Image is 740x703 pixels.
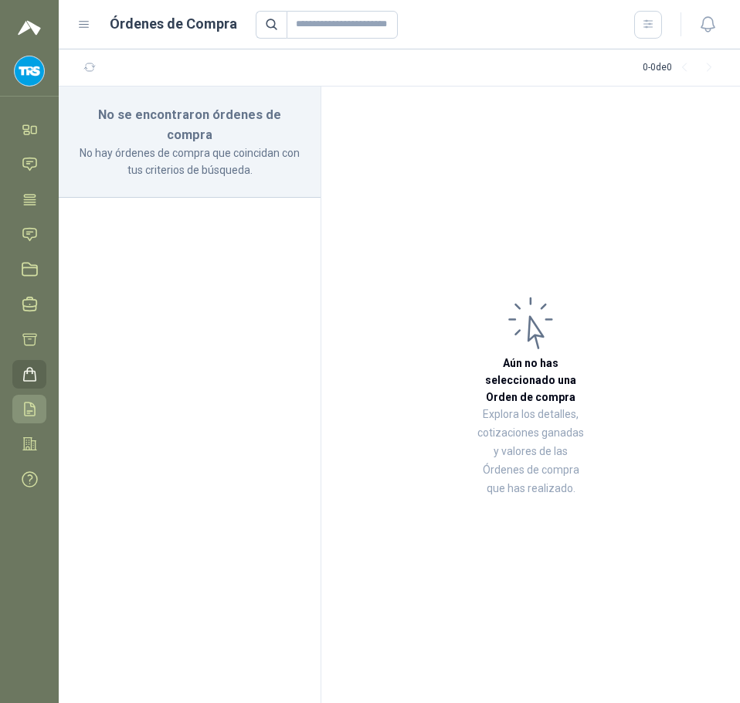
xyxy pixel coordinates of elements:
[77,144,302,178] p: No hay órdenes de compra que coincidan con tus criterios de búsqueda.
[643,56,721,80] div: 0 - 0 de 0
[476,406,586,498] p: Explora los detalles, cotizaciones ganadas y valores de las Órdenes de compra que has realizado.
[77,105,302,144] h3: No se encontraron órdenes de compra
[15,56,44,86] img: Company Logo
[476,355,586,406] h3: Aún no has seleccionado una Orden de compra
[110,13,237,35] h1: Órdenes de Compra
[18,19,41,37] img: Logo peakr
